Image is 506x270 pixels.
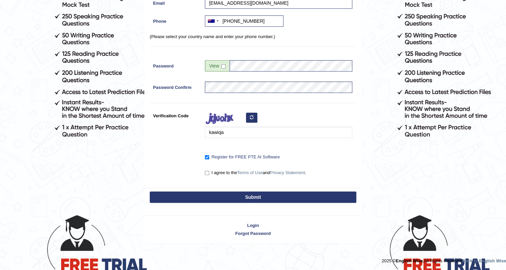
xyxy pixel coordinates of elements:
strong: English Wise. [396,258,424,263]
a: Forgot Password [145,230,361,237]
input: I agree to theTerms of UseandPrivacy Statement. [205,171,209,175]
label: Password Confirm [150,82,202,91]
label: Password [150,60,202,69]
a: Login [145,222,361,229]
label: Phone [150,15,202,24]
button: Submit [150,191,356,203]
p: (Please select your country name and enter your phone number.) [150,33,356,40]
label: Verification Code [150,110,202,119]
a: Terms of Use [237,170,263,175]
input: Register for FREE PTE AI Software [205,155,209,159]
input: +61 412 345 678 [205,15,283,27]
input: Show/Hide Password [221,64,226,69]
label: Register for FREE PTE AI Software [205,154,280,160]
a: Privacy Statement [270,170,305,175]
label: I agree to the and . [205,169,306,176]
div: Australia: +61 [205,16,221,26]
a: Back to English Wise [462,258,506,263]
div: 2025 © All Rights Reserved [382,254,506,264]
